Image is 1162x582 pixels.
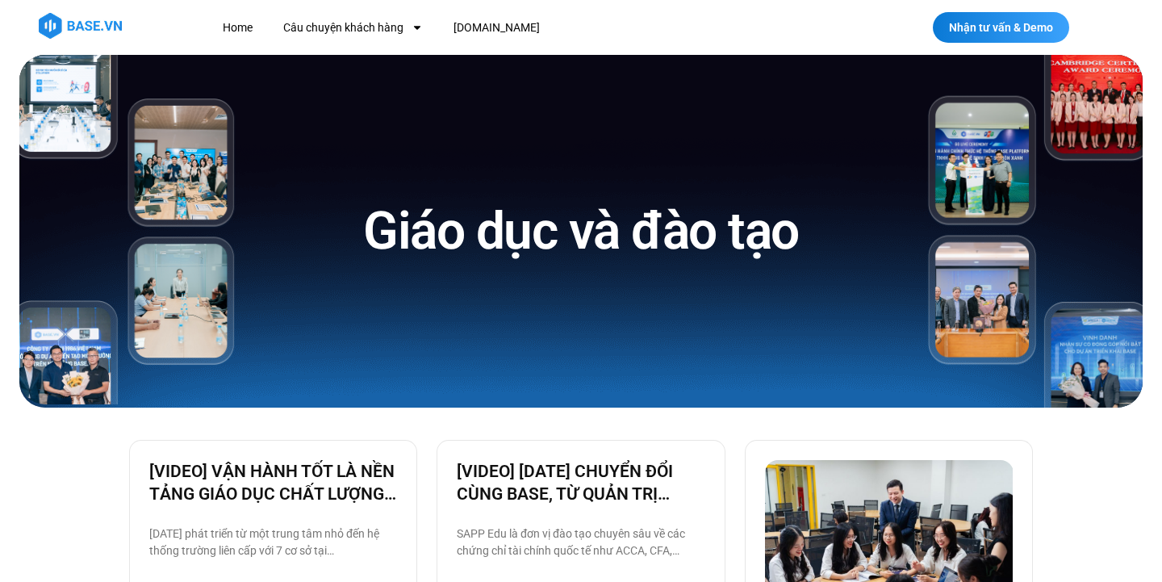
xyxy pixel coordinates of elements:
[933,12,1069,43] a: Nhận tư vấn & Demo
[457,460,704,505] a: [VIDEO] [DATE] CHUYỂN ĐỔI CÙNG BASE, TỪ QUẢN TRỊ NHÂN SỰ ĐẾN VẬN HÀNH TOÀN BỘ TỔ CHỨC TẠI [GEOGRA...
[949,22,1053,33] span: Nhận tư vấn & Demo
[441,13,552,43] a: [DOMAIN_NAME]
[149,525,397,559] p: [DATE] phát triển từ một trung tâm nhỏ đến hệ thống trường liên cấp với 7 cơ sở tại [GEOGRAPHIC_D...
[211,13,830,43] nav: Menu
[363,198,799,265] h1: Giáo dục và đào tạo
[457,525,704,559] p: SAPP Edu là đơn vị đào tạo chuyên sâu về các chứng chỉ tài chính quốc tế như ACCA, CFA, CMA… Với ...
[271,13,435,43] a: Câu chuyện khách hàng
[149,460,397,505] a: [VIDEO] VẬN HÀNH TỐT LÀ NỀN TẢNG GIÁO DỤC CHẤT LƯỢNG – BAMBOO SCHOOL CHỌN BASE
[211,13,265,43] a: Home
